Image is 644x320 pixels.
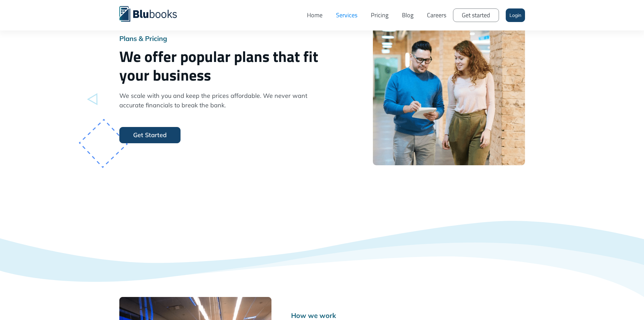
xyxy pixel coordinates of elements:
[300,5,329,25] a: Home
[395,5,420,25] a: Blog
[453,8,499,22] a: Get started
[119,5,187,22] a: home
[506,8,525,22] a: Login
[291,312,525,319] div: How we work
[119,91,319,110] p: We scale with you and keep the prices affordable. We never want accurate financials to break the ...
[364,5,395,25] a: Pricing
[119,127,181,143] a: Get Started
[420,5,453,25] a: Careers
[329,5,364,25] a: Services
[119,35,319,42] div: Plans & Pricing
[119,47,319,84] h2: We offer popular plans that fit your business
